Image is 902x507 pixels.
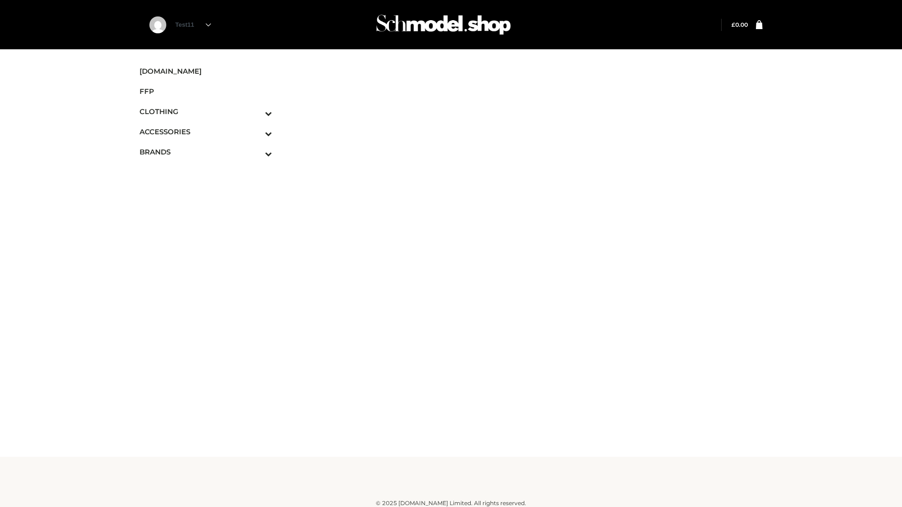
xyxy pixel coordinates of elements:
span: £ [731,21,735,28]
a: ACCESSORIESToggle Submenu [140,122,272,142]
a: BRANDSToggle Submenu [140,142,272,162]
a: Test11 [175,21,211,28]
span: BRANDS [140,146,272,157]
span: ACCESSORIES [140,126,272,137]
a: FFP [140,81,272,101]
span: [DOMAIN_NAME] [140,66,272,77]
button: Toggle Submenu [239,142,272,162]
a: £0.00 [731,21,748,28]
span: CLOTHING [140,106,272,117]
button: Toggle Submenu [239,101,272,122]
a: CLOTHINGToggle Submenu [140,101,272,122]
span: FFP [140,86,272,97]
button: Toggle Submenu [239,122,272,142]
img: Schmodel Admin 964 [373,6,514,43]
bdi: 0.00 [731,21,748,28]
a: [DOMAIN_NAME] [140,61,272,81]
